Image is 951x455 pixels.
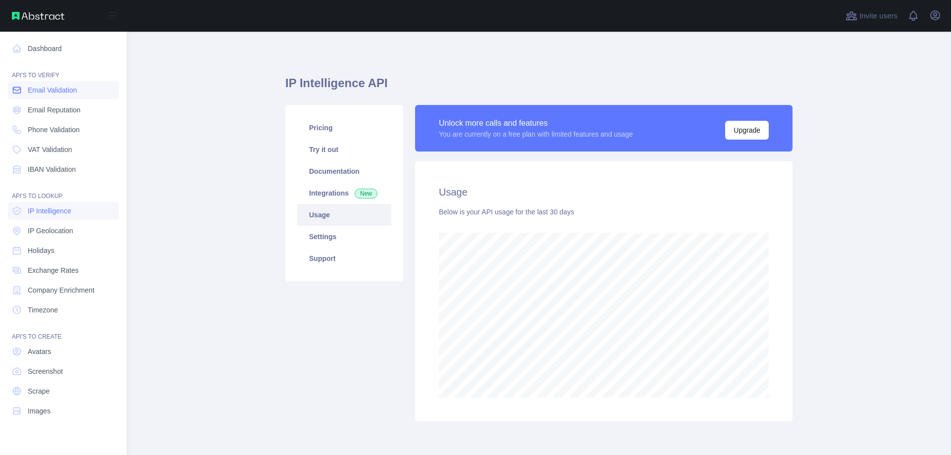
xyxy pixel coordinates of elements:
[355,189,377,199] span: New
[859,10,898,22] span: Invite users
[8,321,119,341] div: API'S TO CREATE
[8,362,119,380] a: Screenshot
[8,301,119,319] a: Timezone
[725,121,769,140] button: Upgrade
[8,81,119,99] a: Email Validation
[8,59,119,79] div: API'S TO VERIFY
[297,182,391,204] a: Integrations New
[12,12,64,20] img: Abstract API
[8,222,119,240] a: IP Geolocation
[8,343,119,360] a: Avatars
[28,366,63,376] span: Screenshot
[28,164,76,174] span: IBAN Validation
[439,185,769,199] h2: Usage
[28,347,51,356] span: Avatars
[28,145,72,154] span: VAT Validation
[8,101,119,119] a: Email Reputation
[439,207,769,217] div: Below is your API usage for the last 30 days
[8,281,119,299] a: Company Enrichment
[8,121,119,139] a: Phone Validation
[8,261,119,279] a: Exchange Rates
[28,246,54,255] span: Holidays
[439,117,633,129] div: Unlock more calls and features
[844,8,899,24] button: Invite users
[8,242,119,259] a: Holidays
[28,406,51,416] span: Images
[28,226,73,236] span: IP Geolocation
[297,160,391,182] a: Documentation
[8,180,119,200] div: API'S TO LOOKUP
[8,202,119,220] a: IP Intelligence
[8,382,119,400] a: Scrape
[285,75,792,99] h1: IP Intelligence API
[28,386,50,396] span: Scrape
[297,248,391,269] a: Support
[28,206,71,216] span: IP Intelligence
[297,226,391,248] a: Settings
[8,160,119,178] a: IBAN Validation
[28,125,80,135] span: Phone Validation
[28,105,81,115] span: Email Reputation
[439,129,633,139] div: You are currently on a free plan with limited features and usage
[28,305,58,315] span: Timezone
[297,117,391,139] a: Pricing
[28,265,79,275] span: Exchange Rates
[8,141,119,158] a: VAT Validation
[8,40,119,57] a: Dashboard
[28,85,77,95] span: Email Validation
[297,204,391,226] a: Usage
[8,402,119,420] a: Images
[297,139,391,160] a: Try it out
[28,285,95,295] span: Company Enrichment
